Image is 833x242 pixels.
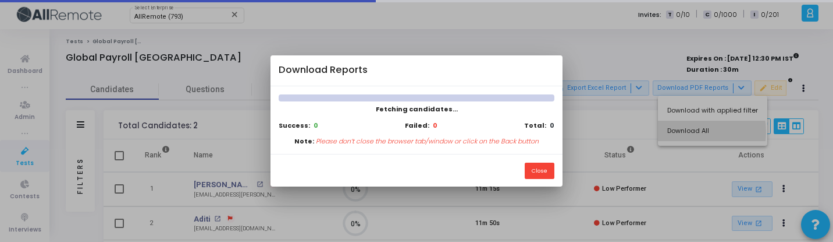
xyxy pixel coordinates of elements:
[405,121,429,131] b: Failed:
[525,163,554,178] button: Close
[524,121,546,130] b: Total:
[550,121,554,130] b: 0
[433,121,437,131] b: 0
[316,136,539,146] p: Please don’t close the browser tab/window or click on the Back button
[294,136,314,146] b: Note:
[376,104,458,114] span: Fetching candidates...
[314,121,318,130] b: 0
[279,63,368,78] h4: Download Reports
[279,121,310,130] b: Success:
